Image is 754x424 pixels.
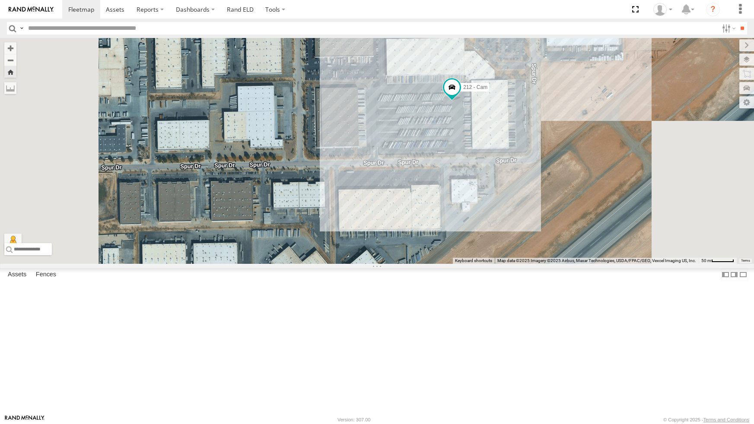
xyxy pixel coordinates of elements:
[730,268,738,281] label: Dock Summary Table to the Right
[703,417,749,422] a: Terms and Conditions
[701,258,711,263] span: 50 m
[739,96,754,108] label: Map Settings
[4,42,16,54] button: Zoom in
[455,258,492,264] button: Keyboard shortcuts
[18,22,25,35] label: Search Query
[9,6,54,13] img: rand-logo.svg
[650,3,675,16] div: Armando Sotelo
[699,258,737,264] button: Map Scale: 50 m per 49 pixels
[706,3,720,16] i: ?
[739,268,748,281] label: Hide Summary Table
[719,22,737,35] label: Search Filter Options
[497,258,696,263] span: Map data ©2025 Imagery ©2025 Airbus, Maxar Technologies, USDA/FPAC/GEO, Vexcel Imaging US, Inc.
[4,82,16,94] label: Measure
[5,415,45,424] a: Visit our Website
[463,84,487,90] span: 212 - Cam
[32,269,60,281] label: Fences
[721,268,730,281] label: Dock Summary Table to the Left
[663,417,749,422] div: © Copyright 2025 -
[4,66,16,78] button: Zoom Home
[741,259,750,263] a: Terms (opens in new tab)
[3,269,31,281] label: Assets
[337,417,370,422] div: Version: 307.00
[4,234,22,251] button: Drag Pegman onto the map to open Street View
[4,54,16,66] button: Zoom out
